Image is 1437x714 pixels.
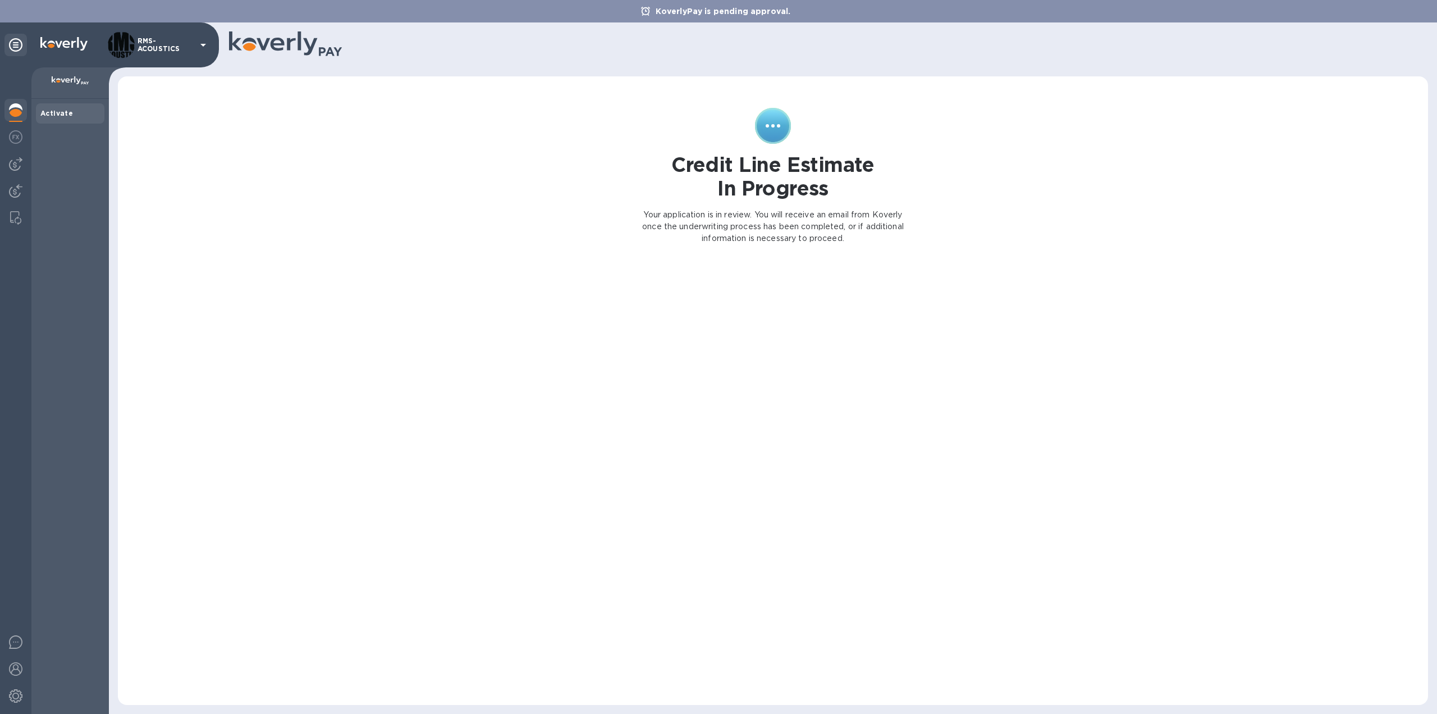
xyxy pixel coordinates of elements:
b: Activate [40,109,73,117]
img: Foreign exchange [9,130,22,144]
p: Your application is in review. You will receive an email from Koverly once the underwriting proce... [640,209,905,244]
img: Logo [40,37,88,51]
p: RMS-ACOUSTICS [138,37,194,53]
p: KoverlyPay is pending approval. [650,6,797,17]
h1: Credit Line Estimate In Progress [671,153,875,200]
